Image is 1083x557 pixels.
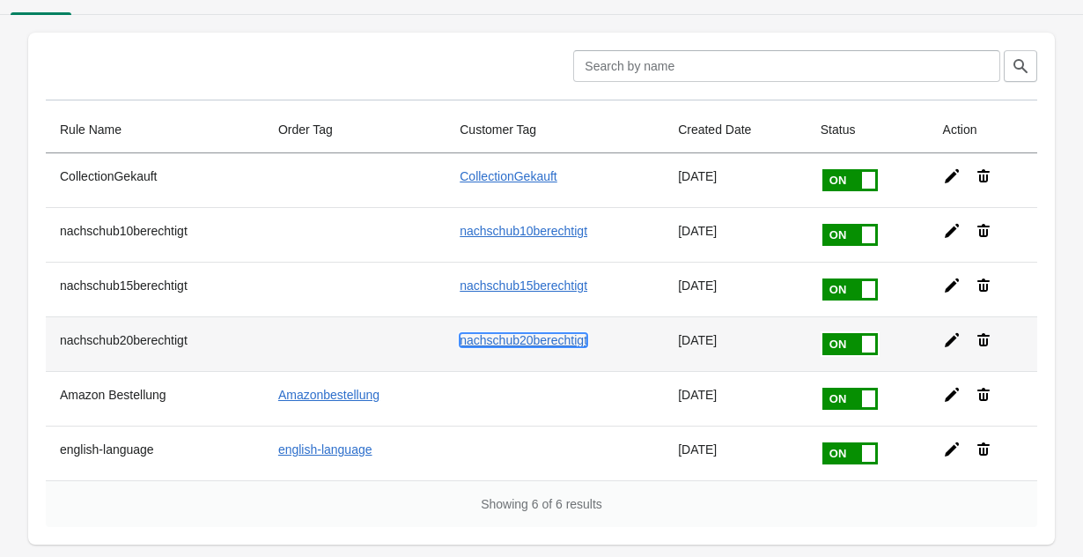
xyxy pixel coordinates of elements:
[460,333,587,347] a: nachschub20berechtigt
[929,107,1037,153] th: Action
[460,169,557,183] a: CollectionGekauft
[460,224,587,238] a: nachschub10berechtigt
[460,278,587,293] a: nachschub15berechtigt
[46,207,264,262] th: nachschub10berechtigt
[664,153,807,207] td: [DATE]
[446,107,664,153] th: Customer Tag
[264,107,446,153] th: Order Tag
[664,426,807,480] td: [DATE]
[664,262,807,316] td: [DATE]
[278,442,372,457] a: english-language
[664,371,807,426] td: [DATE]
[46,262,264,316] th: nachschub15berechtigt
[46,371,264,426] th: Amazon Bestellung
[46,107,264,153] th: Rule Name
[46,426,264,480] th: english-language
[664,207,807,262] td: [DATE]
[46,480,1037,527] div: Showing 6 of 6 results
[278,388,379,402] a: Amazonbestellung
[807,107,929,153] th: Status
[46,153,264,207] th: CollectionGekauft
[664,316,807,371] td: [DATE]
[46,316,264,371] th: nachschub20berechtigt
[573,50,1000,82] input: Search by name
[664,107,807,153] th: Created Date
